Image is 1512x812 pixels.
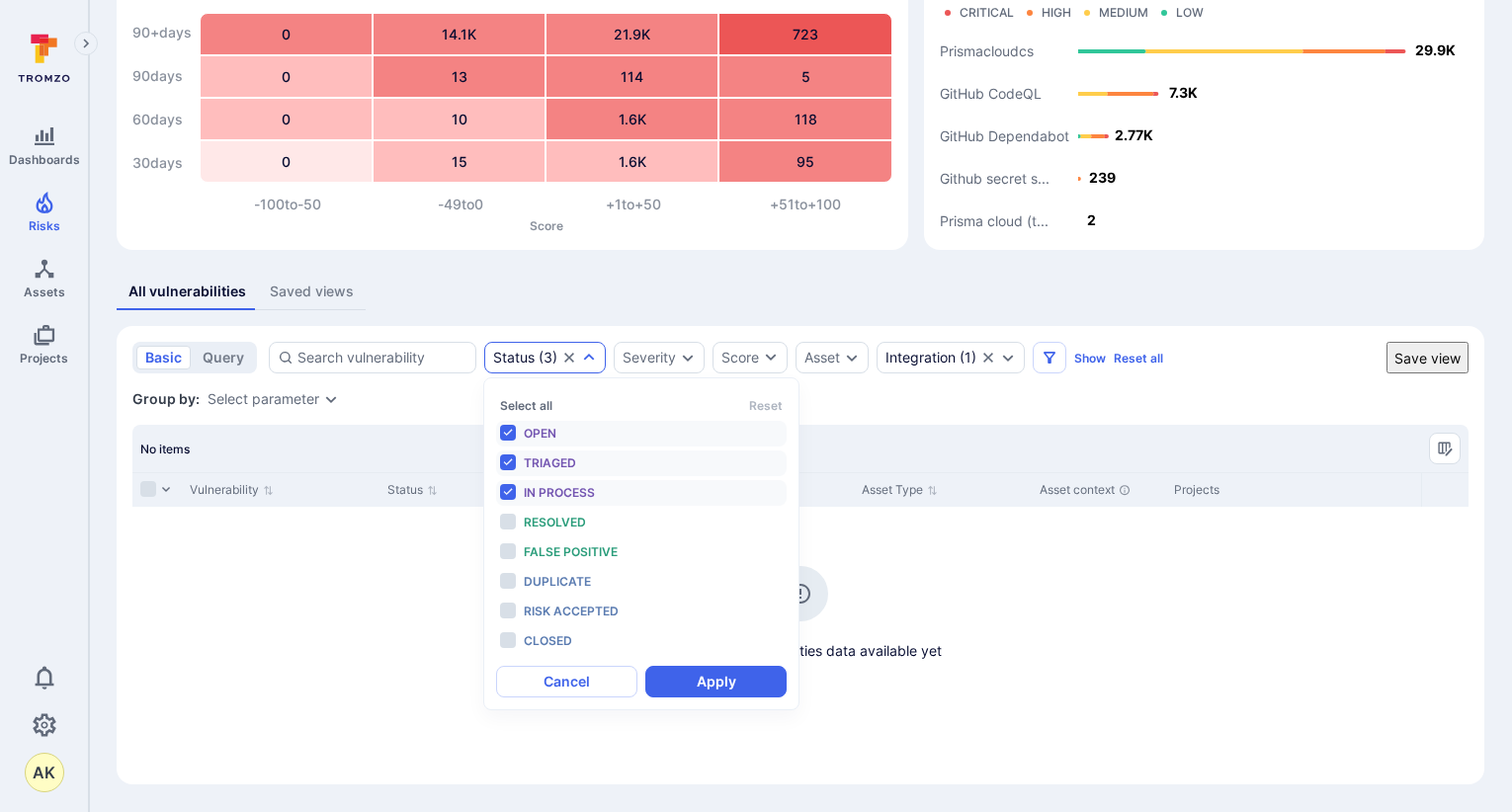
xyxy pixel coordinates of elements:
button: Sort by Status [387,482,438,498]
text: GitHub CodeQL [940,86,1042,103]
div: 114 [546,56,717,97]
button: Show [1074,351,1106,365]
div: Medium [1099,5,1148,21]
span: Triaged [524,455,576,470]
button: Save view [1386,342,1469,373]
text: 2.77K [1115,126,1153,143]
button: query [194,346,253,369]
div: 1.6K [546,99,717,139]
div: High [1042,5,1071,21]
div: 90 days [132,56,192,96]
span: Risk accepted [524,604,619,618]
span: No items [140,442,190,456]
button: Integration(1) [885,350,976,365]
button: Filters [1033,342,1066,373]
button: Asset [804,350,840,365]
span: Group by: [132,389,200,409]
div: Automatically discovered context associated with the asset [1119,484,1131,496]
button: Cancel [496,666,637,697]
div: Low [1176,5,1204,21]
div: 13 [374,56,545,97]
span: There is no vulnerabilities data available yet [132,641,1469,661]
text: GitHub Dependabot [940,128,1069,145]
div: 10 [374,99,545,139]
text: Prisma cloud (t... [940,213,1049,230]
div: 0 [201,56,372,97]
button: Expand dropdown [844,350,860,365]
span: Dashboards [9,152,80,167]
button: Expand dropdown [581,350,597,365]
button: Manage columns [1429,433,1461,464]
div: 0 [201,14,372,54]
text: Github secret s... [940,171,1050,188]
button: AK [25,753,64,792]
button: Sort by Vulnerability [190,482,274,498]
span: False positive [524,544,618,559]
text: 7.3K [1169,84,1198,101]
input: Search vulnerability [297,348,467,367]
div: 30 days [132,143,192,183]
button: Sort by Asset Type [862,482,938,498]
div: Saved views [270,282,354,301]
text: 239 [1089,169,1116,186]
button: Expand navigation menu [74,32,98,55]
div: Projects [1174,481,1424,499]
div: 5 [719,56,890,97]
div: 14.1K [374,14,545,54]
span: Closed [524,633,572,648]
div: no results [132,507,1469,661]
div: autocomplete options [496,390,787,697]
div: Integration [885,350,956,365]
span: Open [524,426,556,441]
text: Prismacloudcs [940,43,1034,60]
text: 29.9K [1415,41,1456,58]
svg: Top integrations by vulnerabilities bar [940,29,1469,234]
div: -49 to 0 [375,195,547,214]
button: Clear selection [561,350,577,365]
button: Expand dropdown [680,350,696,365]
div: 118 [719,99,890,139]
div: +1 to +50 [546,195,719,214]
button: Select all [500,398,552,413]
span: Select all rows [140,481,156,497]
button: Apply [645,666,787,697]
span: Risks [29,218,60,233]
button: Reset all [1114,351,1163,365]
div: 1.6K [546,141,717,182]
button: Severity [623,350,676,365]
div: 723 [719,14,890,54]
div: 90+ days [132,13,192,52]
span: In process [524,485,595,500]
div: 0 [201,141,372,182]
span: Resolved [524,515,586,529]
text: 2 [1087,211,1096,228]
span: Assets [24,284,65,299]
div: ( 3 ) [493,350,557,365]
button: Status(3) [493,350,557,365]
div: Asset context [1040,481,1158,499]
div: 15 [374,141,545,182]
div: +51 to +100 [719,195,892,214]
div: Status [493,350,535,365]
div: All vulnerabilities [128,282,246,301]
div: Score [721,348,759,367]
div: -100 to -50 [202,195,375,214]
button: Clear selection [980,350,996,365]
p: Score [202,218,892,233]
span: Projects [20,351,68,365]
div: assets tabs [117,274,1484,310]
button: basic [136,346,191,369]
span: Duplicate [524,574,591,589]
div: grouping parameters [208,391,339,407]
button: Score [713,342,788,373]
button: Expand dropdown [323,391,339,407]
div: 95 [719,141,890,182]
div: Abhinav Kalidasan [25,753,64,792]
div: 0 [201,99,372,139]
button: Select parameter [208,391,319,407]
i: Expand navigation menu [79,36,93,52]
